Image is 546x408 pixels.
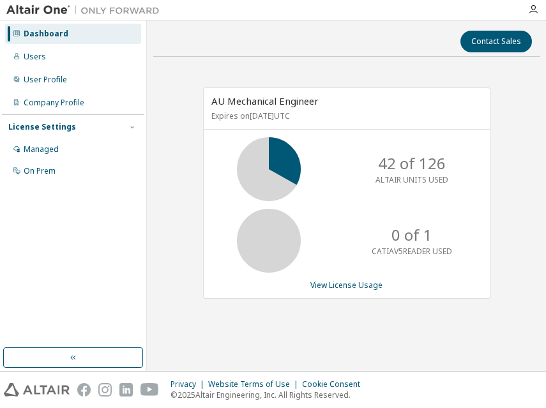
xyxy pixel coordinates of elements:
[372,246,452,257] p: CATIAV5READER USED
[310,280,383,291] a: View License Usage
[211,110,479,121] p: Expires on [DATE] UTC
[24,166,56,176] div: On Prem
[4,383,70,397] img: altair_logo.svg
[24,75,67,85] div: User Profile
[24,52,46,62] div: Users
[208,379,302,389] div: Website Terms of Use
[77,383,91,397] img: facebook.svg
[375,174,448,185] p: ALTAIR UNITS USED
[140,383,159,397] img: youtube.svg
[302,379,368,389] div: Cookie Consent
[98,383,112,397] img: instagram.svg
[171,379,208,389] div: Privacy
[119,383,133,397] img: linkedin.svg
[391,224,432,246] p: 0 of 1
[378,153,446,174] p: 42 of 126
[24,144,59,155] div: Managed
[460,31,532,52] button: Contact Sales
[24,98,84,108] div: Company Profile
[6,4,166,17] img: Altair One
[8,122,76,132] div: License Settings
[211,94,319,107] span: AU Mechanical Engineer
[171,389,368,400] p: © 2025 Altair Engineering, Inc. All Rights Reserved.
[24,29,68,39] div: Dashboard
